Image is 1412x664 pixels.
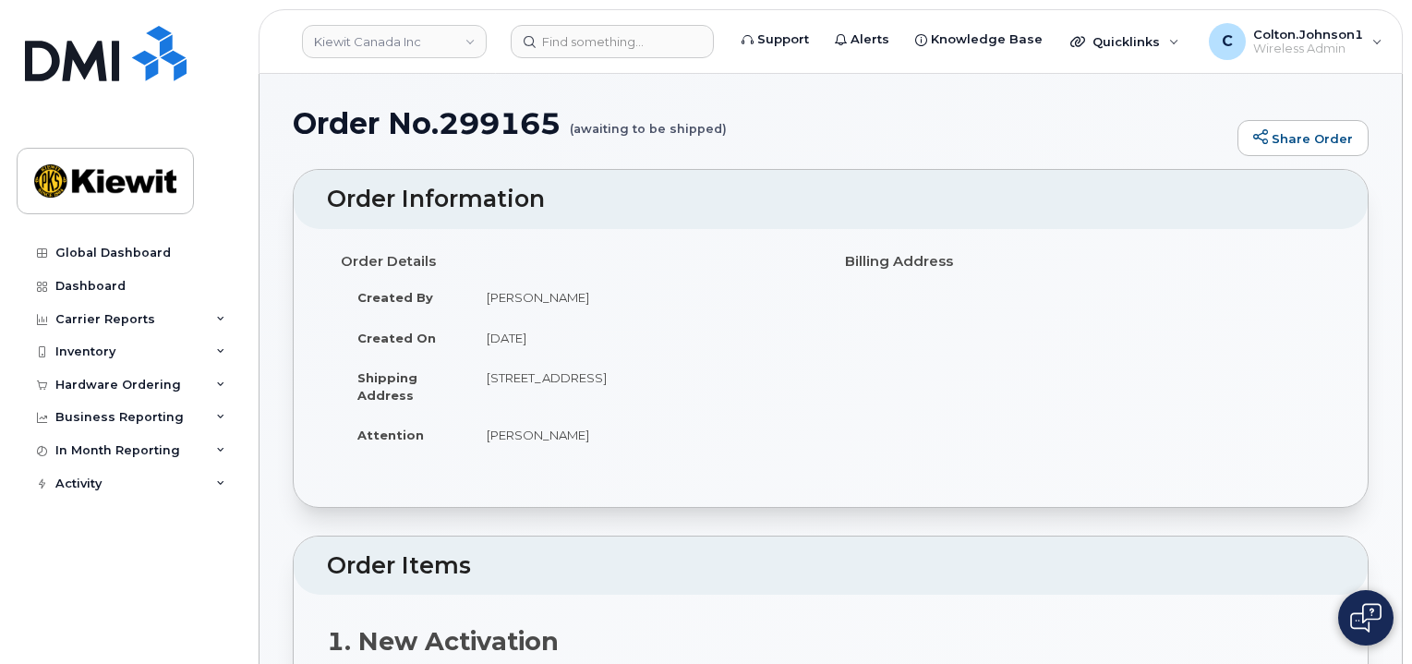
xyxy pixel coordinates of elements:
td: [PERSON_NAME] [470,415,817,455]
h1: Order No.299165 [293,107,1228,139]
img: Open chat [1350,603,1382,633]
strong: Shipping Address [357,370,417,403]
td: [PERSON_NAME] [470,277,817,318]
strong: Attention [357,428,424,442]
h4: Billing Address [845,254,1321,270]
td: [DATE] [470,318,817,358]
a: Share Order [1237,120,1369,157]
strong: 1. New Activation [327,626,559,657]
strong: Created On [357,331,436,345]
h2: Order Items [327,553,1334,579]
td: [STREET_ADDRESS] [470,357,817,415]
h2: Order Information [327,187,1334,212]
strong: Created By [357,290,433,305]
h4: Order Details [341,254,817,270]
small: (awaiting to be shipped) [570,107,727,136]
